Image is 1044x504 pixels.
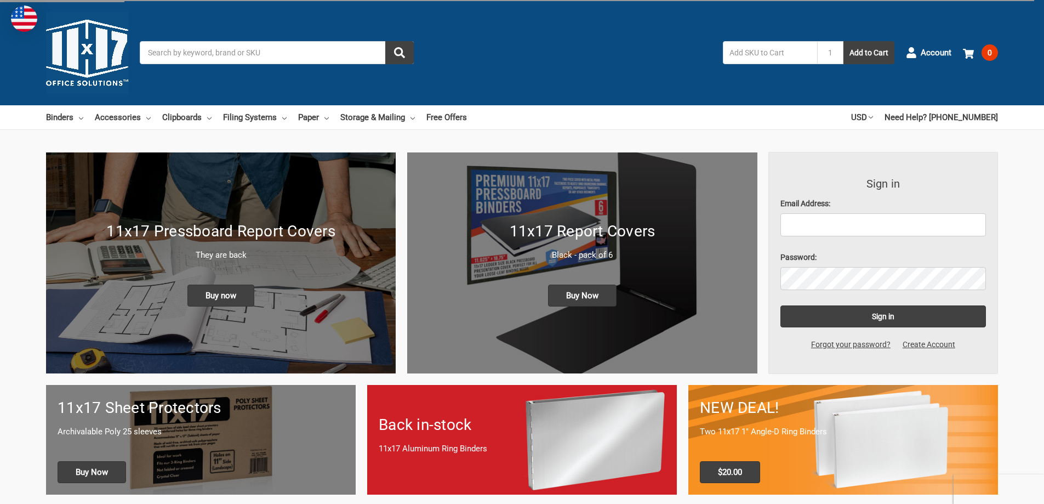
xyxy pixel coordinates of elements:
[46,105,83,129] a: Binders
[58,220,384,243] h1: 11x17 Pressboard Report Covers
[379,443,665,455] p: 11x17 Aluminum Ring Binders
[140,41,414,64] input: Search by keyword, brand or SKU
[298,105,329,129] a: Paper
[982,44,998,61] span: 0
[780,305,986,327] input: Sign in
[426,105,467,129] a: Free Offers
[780,175,986,192] h3: Sign in
[780,252,986,263] label: Password:
[46,12,128,94] img: 11x17.com
[700,397,986,420] h1: NEW DEAL!
[162,105,212,129] a: Clipboards
[954,474,1044,504] iframe: Google Customer Reviews
[58,397,344,420] h1: 11x17 Sheet Protectors
[46,152,396,373] img: New 11x17 Pressboard Binders
[95,105,151,129] a: Accessories
[723,41,817,64] input: Add SKU to Cart
[688,385,998,494] a: 11x17 Binder 2-pack only $20.00 NEW DEAL! Two 11x17 1" Angle-D Ring Binders $20.00
[223,105,287,129] a: Filing Systems
[407,152,757,373] a: 11x17 Report Covers 11x17 Report Covers Black - pack of 6 Buy Now
[885,105,998,129] a: Need Help? [PHONE_NUMBER]
[419,220,745,243] h1: 11x17 Report Covers
[780,198,986,209] label: Email Address:
[11,5,37,32] img: duty and tax information for United States
[843,41,894,64] button: Add to Cart
[58,461,126,483] span: Buy Now
[700,461,760,483] span: $20.00
[921,47,951,59] span: Account
[897,339,961,350] a: Create Account
[963,38,998,67] a: 0
[379,414,665,437] h1: Back in-stock
[407,152,757,373] img: 11x17 Report Covers
[58,249,384,262] p: They are back
[46,152,396,373] a: New 11x17 Pressboard Binders 11x17 Pressboard Report Covers They are back Buy now
[906,38,951,67] a: Account
[340,105,415,129] a: Storage & Mailing
[58,426,344,438] p: Archivalable Poly 25 sleeves
[851,105,873,129] a: USD
[367,385,677,494] a: Back in-stock 11x17 Aluminum Ring Binders
[187,285,254,307] span: Buy now
[46,385,356,494] a: 11x17 sheet protectors 11x17 Sheet Protectors Archivalable Poly 25 sleeves Buy Now
[548,285,617,307] span: Buy Now
[805,339,897,350] a: Forgot your password?
[419,249,745,262] p: Black - pack of 6
[700,426,986,438] p: Two 11x17 1" Angle-D Ring Binders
